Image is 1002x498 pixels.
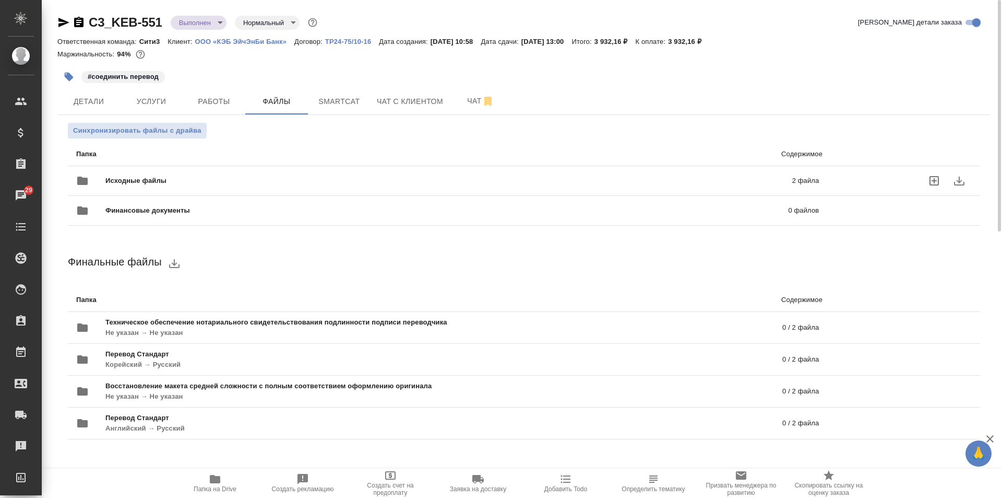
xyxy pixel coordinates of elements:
span: Работы [189,95,239,108]
button: folder [70,198,95,223]
button: 189.76 RUB; [134,48,147,61]
a: ТР24-75/10-16 [325,37,379,45]
p: Корейский → Русский [105,360,482,370]
span: Чат [456,95,506,108]
span: Исходные файлы [105,176,479,186]
p: Дата сдачи: [481,38,521,45]
button: download [162,251,187,276]
p: К оплате: [635,38,668,45]
span: Чат с клиентом [377,95,443,108]
button: Добавить тэг [57,65,80,88]
a: 29 [3,182,39,209]
p: [DATE] 10:58 [431,38,481,45]
span: Услуги [126,95,176,108]
p: Не указан → Не указан [105,391,607,402]
button: Чтобы определение сработало, загрузи исходные файлы на странице "файлы" и привяжи проект в SmartCat [610,469,697,498]
p: Договор: [294,38,325,45]
p: Папка [76,295,439,305]
div: Выполнен [171,16,226,30]
p: Не указан → Не указан [105,328,615,338]
span: 🙏 [970,443,987,465]
span: Техническое обеспечение нотариального свидетельствования подлинности подписи переводчика [105,317,615,328]
a: ООО «КЭБ ЭйчЭнБи Банк» [195,37,295,45]
p: ТР24-75/10-16 [325,38,379,45]
p: #соединить перевод [88,72,159,82]
p: Итого: [571,38,594,45]
p: Ответственная команда: [57,38,139,45]
p: 0 / 2 файла [482,354,819,365]
p: Клиент: [168,38,195,45]
p: [DATE] 13:00 [521,38,572,45]
button: Скопировать ссылку для ЯМессенджера [57,16,70,29]
p: 0 файлов [489,205,819,216]
button: Доп статусы указывают на важность/срочность заказа [306,16,319,29]
p: 2 файла [479,176,819,186]
button: 🙏 [965,441,992,467]
span: Файлы [252,95,302,108]
span: Финансовые документы [105,205,489,216]
p: 3 932,16 ₽ [668,38,709,45]
p: Содержимое [439,149,822,159]
p: Английский → Русский [105,423,483,434]
div: Выполнен [235,16,300,30]
p: 0 / 2 файла [483,418,819,428]
p: Дата создания: [379,38,430,45]
span: Финальные файлы [68,256,162,268]
p: Содержимое [439,295,822,305]
a: C3_KEB-551 [89,15,162,29]
p: 94% [117,50,133,58]
button: download [947,168,972,193]
span: Детали [64,95,114,108]
p: Маржинальность: [57,50,117,58]
button: folder [70,379,95,404]
svg: Отписаться [482,95,494,108]
p: 3 932,16 ₽ [594,38,636,45]
button: Нормальный [240,18,287,27]
p: 0 / 2 файла [615,322,819,333]
button: folder [70,411,95,436]
button: Синхронизировать файлы с драйва [68,123,207,138]
label: uploadFiles [922,168,947,193]
span: Smartcat [314,95,364,108]
span: Перевод Стандарт [105,349,482,360]
p: Папка [76,149,439,159]
span: Восстановление макета средней сложности с полным соответствием оформлению оригинала [105,381,607,391]
button: folder [70,315,95,340]
span: Перевод Стандарт [105,413,483,423]
p: Сити3 [139,38,168,45]
p: 0 / 2 файла [607,386,819,397]
span: Синхронизировать файлы с драйва [73,125,201,136]
button: Выполнен [176,18,214,27]
button: folder [70,347,95,372]
span: [PERSON_NAME] детали заказа [858,17,962,28]
button: folder [70,168,95,193]
button: Скопировать ссылку [73,16,85,29]
p: ООО «КЭБ ЭйчЭнБи Банк» [195,38,295,45]
span: 29 [19,185,39,195]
